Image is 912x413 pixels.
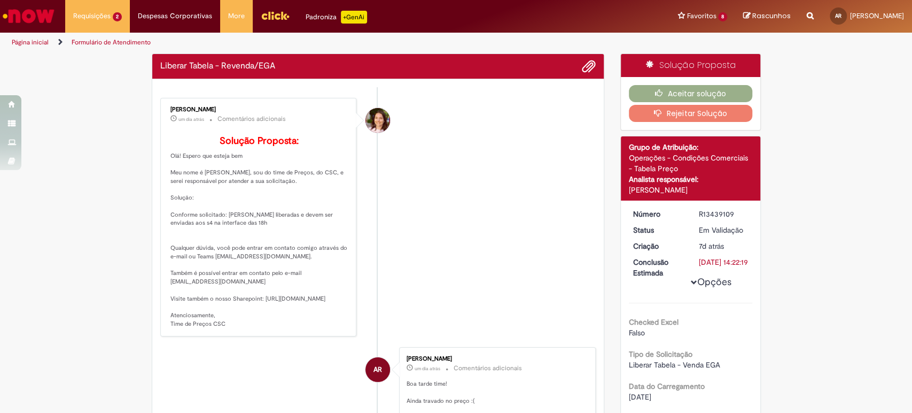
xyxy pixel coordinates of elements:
[306,11,367,24] div: Padroniza
[261,7,290,24] img: click_logo_yellow_360x200.png
[454,364,522,373] small: Comentários adicionais
[415,365,440,372] span: um dia atrás
[72,38,151,47] a: Formulário de Atendimento
[160,62,275,71] h2: Liberar Tabela - Revenda/EGA Histórico de tíquete
[170,136,348,328] p: Olá! Espero que esteja bem Meu nome é [PERSON_NAME], sou do time de Preços, do CSC, e serei respo...
[625,209,691,219] dt: Número
[752,11,791,21] span: Rascunhos
[228,11,245,21] span: More
[625,225,691,235] dt: Status
[138,11,212,21] span: Despesas Corporativas
[415,365,440,372] time: 27/08/2025 16:33:01
[699,225,749,235] div: Em Validação
[629,328,645,338] span: Falso
[699,257,749,267] div: [DATE] 14:22:19
[629,142,752,152] div: Grupo de Atribuição:
[629,185,752,195] div: [PERSON_NAME]
[629,152,752,174] div: Operações - Condições Comerciais - Tabela Preço
[687,11,716,21] span: Favoritos
[629,360,720,370] span: Liberar Tabela - Venda EGA
[699,241,724,251] span: 7d atrás
[850,11,904,20] span: [PERSON_NAME]
[407,356,584,362] div: [PERSON_NAME]
[373,357,382,383] span: AR
[629,174,752,185] div: Analista responsável:
[718,12,727,21] span: 8
[629,85,752,102] button: Aceitar solução
[73,11,111,21] span: Requisições
[365,108,390,133] div: Camila Maria Margutti
[743,11,791,21] a: Rascunhos
[699,241,724,251] time: 22/08/2025 10:40:57
[629,392,651,402] span: [DATE]
[629,105,752,122] button: Rejeitar Solução
[629,317,679,327] b: Checked Excel
[835,12,841,19] span: AR
[621,54,760,77] div: Solução Proposta
[12,38,49,47] a: Página inicial
[170,106,348,113] div: [PERSON_NAME]
[8,33,600,52] ul: Trilhas de página
[629,349,692,359] b: Tipo de Solicitação
[629,381,705,391] b: Data do Carregamento
[699,209,749,219] div: R13439109
[582,59,596,73] button: Adicionar anexos
[217,114,286,124] small: Comentários adicionais
[220,135,299,147] b: Solução Proposta:
[341,11,367,24] p: +GenAi
[625,257,691,278] dt: Conclusão Estimada
[178,116,204,123] span: um dia atrás
[178,116,204,123] time: 27/08/2025 16:59:23
[1,5,56,27] img: ServiceNow
[113,12,122,21] span: 2
[625,241,691,251] dt: Criação
[699,241,749,251] div: 22/08/2025 10:40:57
[365,357,390,382] div: Ana Leticia Reichel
